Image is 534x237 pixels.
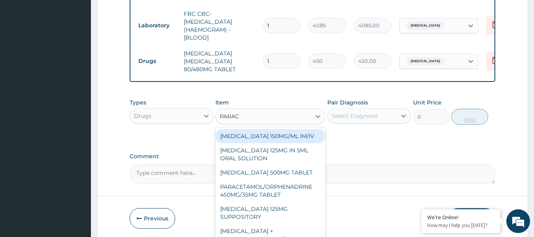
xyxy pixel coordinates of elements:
[215,143,325,165] div: [MEDICAL_DATA] 125MG IN 5ML ORAL SOLUTION
[46,69,109,149] span: We're online!
[427,222,494,229] p: How may I help you today?
[407,22,444,30] span: [MEDICAL_DATA]
[41,44,133,55] div: Chat with us now
[215,180,325,202] div: PARACETAMOL/ORPHENADRINE 450MG/35MG TABLET
[215,129,325,143] div: [MEDICAL_DATA] 150MG/ML IM/IV
[413,99,442,106] label: Unit Price
[180,46,259,77] td: [MEDICAL_DATA] [MEDICAL_DATA] 80/480MG TABLET
[134,112,151,120] div: Drugs
[130,208,175,229] button: Previous
[407,57,444,65] span: [MEDICAL_DATA]
[332,112,378,120] div: Select Diagnosis
[4,155,151,183] textarea: Type your message and hit 'Enter'
[180,6,259,46] td: FBC CBC-[MEDICAL_DATA] (HAEMOGRAM) - [BLOOD]
[215,165,325,180] div: [MEDICAL_DATA] 500MG TABLET
[451,109,488,125] button: Add
[15,40,32,59] img: d_794563401_company_1708531726252_794563401
[130,153,496,160] label: Comment
[130,99,146,106] label: Types
[130,4,149,23] div: Minimize live chat window
[327,99,368,106] label: Pair Diagnosis
[215,99,229,106] label: Item
[134,54,180,68] td: Drugs
[215,202,325,224] div: [MEDICAL_DATA] 125MG SUPPOSITORY
[448,208,495,229] button: Submit
[427,214,494,221] div: We're Online!
[134,18,180,33] td: Laboratory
